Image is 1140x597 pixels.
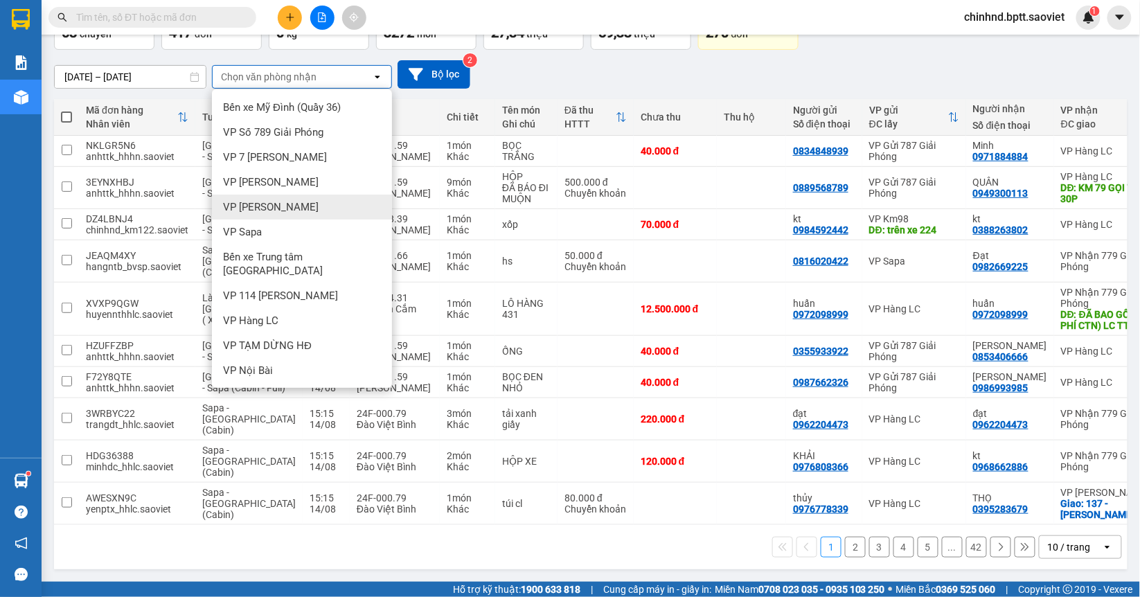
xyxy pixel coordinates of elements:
[86,371,188,382] div: F72Y8QTE
[973,504,1028,515] div: 0395283679
[973,250,1047,261] div: Đạt
[598,24,632,41] span: 59,33
[357,224,433,235] div: [PERSON_NAME]
[502,309,551,320] div: 431
[14,55,28,70] img: solution-icon
[591,582,593,597] span: |
[447,492,488,504] div: 1 món
[896,582,996,597] span: Miền Bắc
[15,537,28,550] span: notification
[966,537,987,558] button: 42
[973,298,1047,309] div: huấn
[447,224,488,235] div: Khác
[502,456,551,467] div: HỘP XE
[973,213,1047,224] div: kt
[86,261,188,272] div: hangntb_bvsp.saoviet
[1006,582,1008,597] span: |
[212,89,392,388] ul: Menu
[973,340,1047,351] div: NGỌC LAN
[869,537,890,558] button: 3
[1063,585,1073,594] span: copyright
[447,140,488,151] div: 1 món
[317,12,327,22] span: file-add
[86,250,188,261] div: JEAQM4XY
[357,177,433,188] div: 29H-961.59
[793,377,848,388] div: 0987662326
[502,498,551,509] div: túi cl
[357,140,433,151] div: 29H-961.59
[564,188,627,199] div: Chuyển khoản
[564,118,616,130] div: HTTT
[202,112,296,123] div: Tuyến
[79,99,195,136] th: Toggle SortBy
[758,584,885,595] strong: 0708 023 035 - 0935 103 250
[973,177,1047,188] div: QUÂN
[641,377,710,388] div: 40.000 đ
[793,118,855,130] div: Số điện thoại
[26,472,30,476] sup: 1
[564,261,627,272] div: Chuyển khoản
[793,408,855,419] div: đạt
[202,340,296,362] span: [GEOGRAPHIC_DATA] - Sapa (Cabin - Full)
[869,224,959,235] div: DĐ: trên xe 224
[793,504,848,515] div: 0976778339
[86,450,188,461] div: HDG36388
[918,537,938,558] button: 5
[869,371,959,393] div: VP Gửi 787 Giải Phóng
[86,188,188,199] div: anhttk_hhhn.saoviet
[793,419,848,430] div: 0962204473
[310,492,343,504] div: 15:15
[641,145,710,157] div: 40.000 đ
[869,413,959,425] div: VP Hàng LC
[793,298,855,309] div: huấn
[14,90,28,105] img: warehouse-icon
[195,28,212,39] span: đơn
[310,6,335,30] button: file-add
[973,492,1047,504] div: THỌ
[221,70,317,84] div: Chọn văn phòng nhận
[973,382,1028,393] div: 0986993985
[447,382,488,393] div: Khác
[223,314,278,328] span: VP Hàng LC
[357,408,433,419] div: 24F-000.79
[310,408,343,419] div: 15:15
[285,12,295,22] span: plus
[447,450,488,461] div: 2 món
[869,456,959,467] div: VP Hàng LC
[502,140,551,162] div: BỌC TRẮNG
[86,298,188,309] div: XVXP9QGW
[202,402,296,436] span: Sapa - [GEOGRAPHIC_DATA] (Cabin)
[223,339,312,353] span: VP TẠM DỪNG HĐ
[310,504,343,515] div: 14/08
[15,506,28,519] span: question-circle
[869,256,959,267] div: VP Sapa
[86,504,188,515] div: yenptx_hhlc.saoviet
[724,112,779,123] div: Thu hộ
[869,498,959,509] div: VP Hàng LC
[869,105,948,116] div: VP gửi
[357,351,433,362] div: [PERSON_NAME]
[526,28,548,39] span: triệu
[447,177,488,188] div: 9 món
[447,340,488,351] div: 1 món
[86,151,188,162] div: anhttk_hhhn.saoviet
[793,450,855,461] div: KHẢI
[936,584,996,595] strong: 0369 525 060
[793,492,855,504] div: thủy
[447,112,488,123] div: Chi tiết
[793,309,848,320] div: 0972098999
[973,140,1047,151] div: Minh
[1114,11,1126,24] span: caret-down
[793,256,848,267] div: 0816020422
[223,200,319,214] span: VP [PERSON_NAME]
[706,24,729,41] span: 270
[357,419,433,430] div: Đào Việt Bình
[357,105,433,116] div: Xe
[357,261,433,272] div: [PERSON_NAME]
[973,224,1028,235] div: 0388263802
[202,445,296,478] span: Sapa - [GEOGRAPHIC_DATA] (Cabin)
[954,8,1076,26] span: chinhnd.bptt.saoviet
[502,105,551,116] div: Tên món
[973,351,1028,362] div: 0853406666
[342,6,366,30] button: aim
